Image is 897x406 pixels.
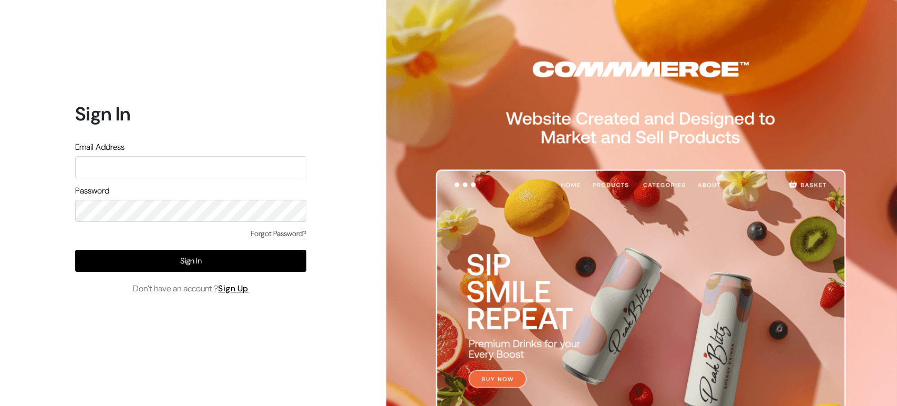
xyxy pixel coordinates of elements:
[133,282,249,295] span: Don’t have an account ?
[75,103,306,125] h1: Sign In
[251,228,306,239] a: Forgot Password?
[75,250,306,272] button: Sign In
[218,283,249,294] a: Sign Up
[75,185,109,197] label: Password
[75,141,125,154] label: Email Address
